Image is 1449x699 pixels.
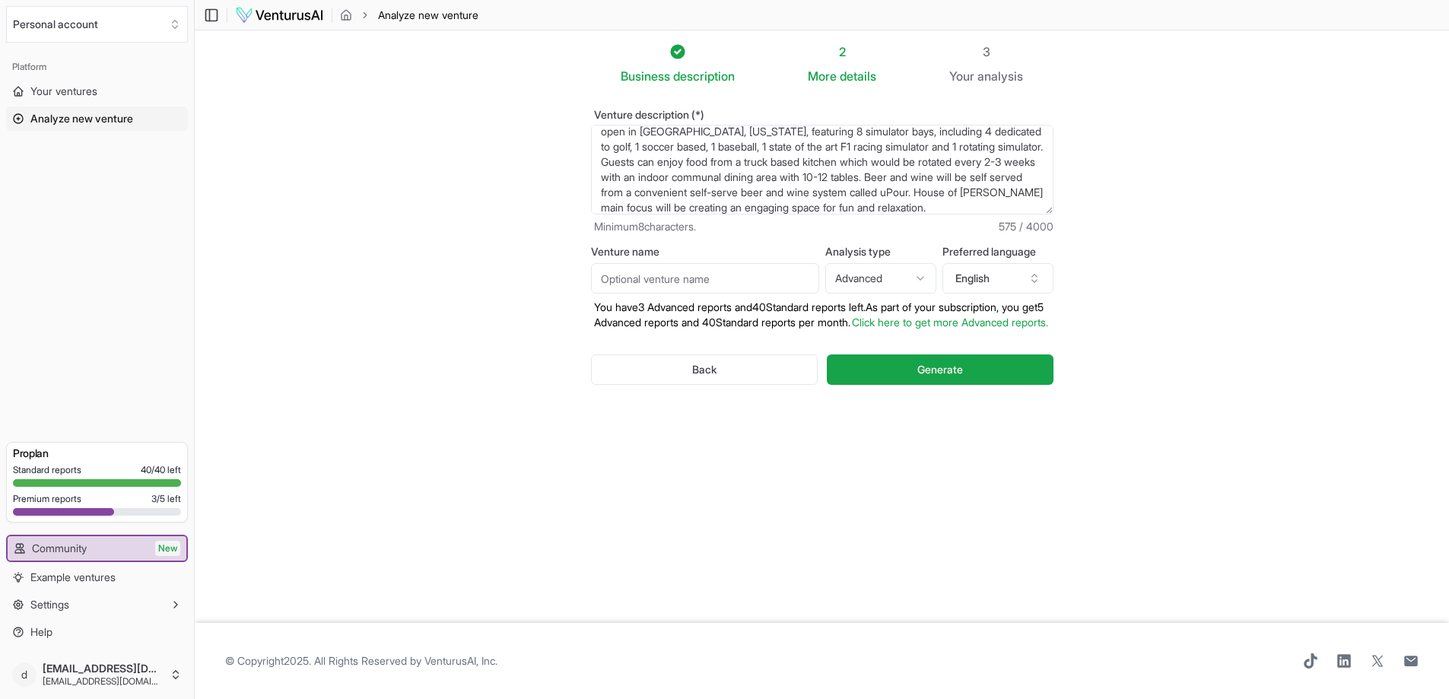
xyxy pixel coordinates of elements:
[808,67,837,85] span: More
[949,67,974,85] span: Your
[999,219,1053,234] span: 575 / 4000
[32,541,87,556] span: Community
[591,246,819,257] label: Venture name
[591,110,1053,120] label: Venture description (*)
[141,464,181,476] span: 40 / 40 left
[235,6,324,24] img: logo
[6,593,188,617] button: Settings
[13,446,181,461] h3: Pro plan
[591,354,818,385] button: Back
[827,354,1053,385] button: Generate
[808,43,876,61] div: 2
[840,68,876,84] span: details
[378,8,478,23] span: Analyze new venture
[225,653,497,669] span: © Copyright 2025 . All Rights Reserved by .
[6,79,188,103] a: Your ventures
[852,316,1048,329] a: Click here to get more Advanced reports.
[6,106,188,131] a: Analyze new venture
[424,654,495,667] a: VenturusAI, Inc
[30,84,97,99] span: Your ventures
[594,219,696,234] span: Minimum 8 characters.
[30,597,69,612] span: Settings
[6,656,188,693] button: d[EMAIL_ADDRESS][DOMAIN_NAME][EMAIL_ADDRESS][DOMAIN_NAME]
[591,300,1053,330] p: You have 3 Advanced reports and 40 Standard reports left. As part of your subscription, y ou get ...
[6,6,188,43] button: Select an organization
[13,493,81,505] span: Premium reports
[942,246,1053,257] label: Preferred language
[6,55,188,79] div: Platform
[43,662,164,675] span: [EMAIL_ADDRESS][DOMAIN_NAME]
[621,67,670,85] span: Business
[825,246,936,257] label: Analysis type
[151,493,181,505] span: 3 / 5 left
[30,111,133,126] span: Analyze new venture
[13,464,81,476] span: Standard reports
[673,68,735,84] span: description
[155,541,180,556] span: New
[6,565,188,589] a: Example ventures
[949,43,1023,61] div: 3
[12,662,37,687] span: d
[30,624,52,640] span: Help
[977,68,1023,84] span: analysis
[6,620,188,644] a: Help
[917,362,963,377] span: Generate
[8,536,186,561] a: CommunityNew
[942,263,1053,294] button: English
[30,570,116,585] span: Example ventures
[591,263,819,294] input: Optional venture name
[43,675,164,688] span: [EMAIL_ADDRESS][DOMAIN_NAME]
[340,8,478,23] nav: breadcrumb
